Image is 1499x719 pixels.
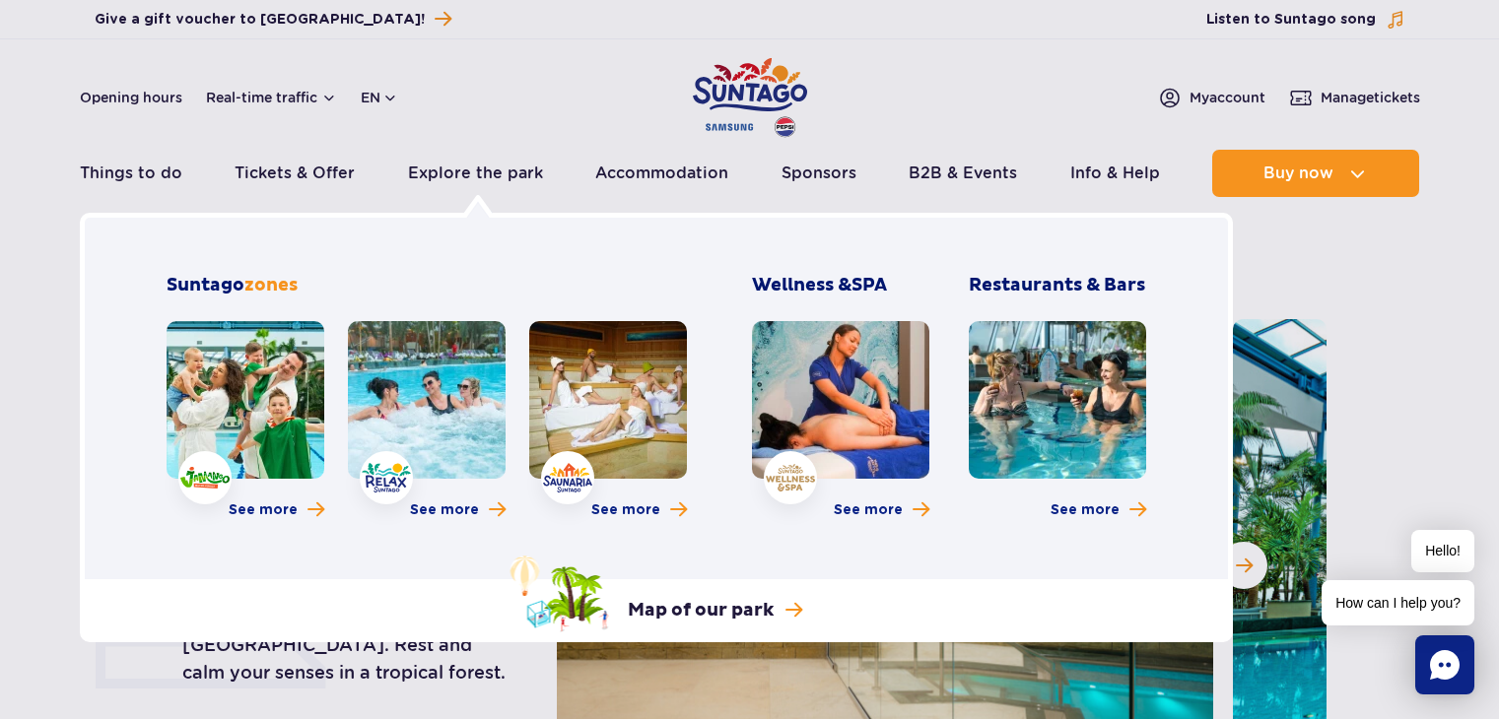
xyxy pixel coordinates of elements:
[628,599,774,622] p: Map of our park
[1321,88,1420,107] span: Manage tickets
[752,274,929,297] h3: Wellness &
[1415,635,1474,694] div: Chat
[969,274,1146,297] h3: Restaurants & Bars
[510,556,802,632] a: Map of our park
[80,150,182,197] a: Things to do
[229,500,324,520] a: More about Jamango zone
[1158,86,1265,109] a: Myaccount
[595,150,728,197] a: Accommodation
[408,150,543,197] a: Explore the park
[1051,500,1146,520] a: More about Restaurants & Bars
[229,500,298,520] span: See more
[852,274,887,296] span: SPA
[206,90,337,105] button: Real-time traffic
[1051,500,1120,520] span: See more
[361,88,398,107] button: en
[782,150,856,197] a: Sponsors
[1190,88,1265,107] span: My account
[591,500,687,520] a: More about Saunaria zone
[167,274,687,297] h2: Suntago
[244,274,298,296] span: zones
[834,500,903,520] span: See more
[1411,530,1474,572] span: Hello!
[1212,150,1419,197] button: Buy now
[909,150,1017,197] a: B2B & Events
[1289,86,1420,109] a: Managetickets
[1322,580,1474,625] span: How can I help you?
[80,88,182,107] a: Opening hours
[235,150,355,197] a: Tickets & Offer
[410,500,506,520] a: More about Relax zone
[591,500,660,520] span: See more
[834,500,929,520] a: More about Wellness & SPA
[1263,164,1333,182] span: Buy now
[410,500,479,520] span: See more
[1070,150,1160,197] a: Info & Help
